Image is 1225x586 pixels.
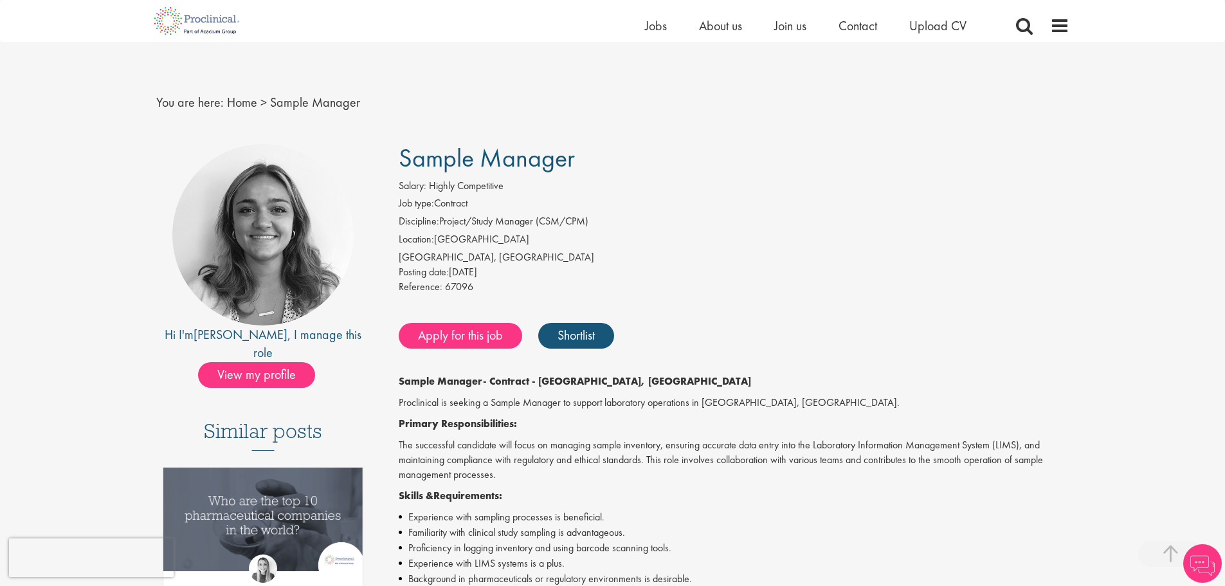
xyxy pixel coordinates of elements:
span: 67096 [445,280,473,293]
a: [PERSON_NAME] [194,326,287,343]
img: Chatbot [1183,544,1222,583]
strong: Sample Manager [399,374,483,388]
a: breadcrumb link [227,94,257,111]
span: Sample Manager [270,94,360,111]
li: Familiarity with clinical study sampling is advantageous. [399,525,1069,540]
img: imeage of recruiter Jackie Cerchio [172,144,354,325]
a: Apply for this job [399,323,522,349]
iframe: reCAPTCHA [9,538,174,577]
img: Hannah Burke [249,554,277,583]
div: Hi I'm , I manage this role [156,325,370,362]
li: [GEOGRAPHIC_DATA] [399,232,1069,250]
li: Contract [399,196,1069,214]
label: Salary: [399,179,426,194]
span: You are here: [156,94,224,111]
strong: - Contract - [GEOGRAPHIC_DATA], [GEOGRAPHIC_DATA] [483,374,751,388]
a: Link to a post [163,468,363,581]
strong: Skills & [399,489,433,502]
div: [GEOGRAPHIC_DATA], [GEOGRAPHIC_DATA] [399,250,1069,265]
a: Jobs [645,17,667,34]
label: Discipline: [399,214,439,229]
a: Shortlist [538,323,614,349]
h3: Similar posts [204,420,322,451]
li: Experience with LIMS systems is a plus. [399,556,1069,571]
li: Proficiency in logging inventory and using barcode scanning tools. [399,540,1069,556]
p: Proclinical is seeking a Sample Manager to support laboratory operations in [GEOGRAPHIC_DATA], [G... [399,396,1069,410]
li: Project/Study Manager (CSM/CPM) [399,214,1069,232]
span: View my profile [198,362,315,388]
label: Location: [399,232,434,247]
a: Upload CV [909,17,966,34]
img: Top 10 pharmaceutical companies in the world 2025 [163,468,363,571]
span: Sample Manager [399,142,575,174]
a: Join us [774,17,806,34]
span: > [260,94,267,111]
a: View my profile [198,365,328,381]
label: Reference: [399,280,442,295]
strong: Requirements: [433,489,502,502]
a: About us [699,17,742,34]
span: Posting date: [399,265,449,279]
div: [DATE] [399,265,1069,280]
li: Experience with sampling processes is beneficial. [399,509,1069,525]
p: The successful candidate will focus on managing sample inventory, ensuring accurate data entry in... [399,438,1069,482]
span: Highly Competitive [429,179,504,192]
strong: Primary Responsibilities: [399,417,517,430]
a: Contact [839,17,877,34]
label: Job type: [399,196,434,211]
